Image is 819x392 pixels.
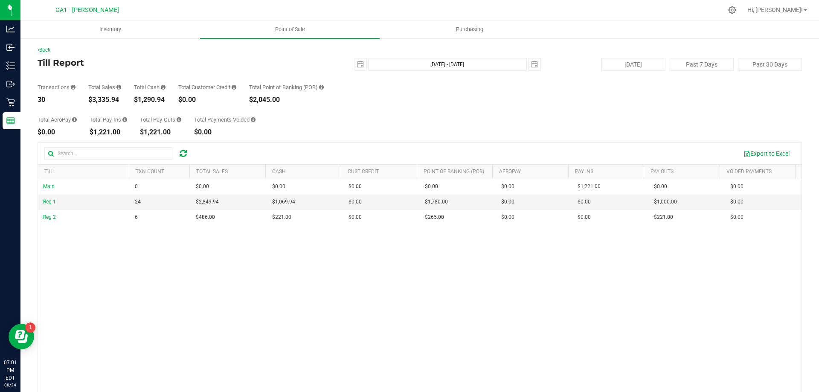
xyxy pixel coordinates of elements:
[72,117,77,122] i: Sum of all successful AeroPay payment transaction amounts for all purchases in the date range. Ex...
[249,96,324,103] div: $2,045.00
[71,84,76,90] i: Count of all successful payment transactions, possibly including voids, refunds, and cash-back fr...
[196,183,209,191] span: $0.00
[726,168,772,174] a: Voided Payments
[88,84,121,90] div: Total Sales
[232,84,236,90] i: Sum of all successful, non-voided payment transaction amounts using account credit as the payment...
[88,96,121,103] div: $3,335.94
[349,198,362,206] span: $0.00
[501,213,514,221] span: $0.00
[140,117,181,122] div: Total Pay-Outs
[194,129,256,136] div: $0.00
[6,98,15,107] inline-svg: Retail
[178,84,236,90] div: Total Customer Credit
[425,213,444,221] span: $265.00
[738,146,795,161] button: Export to Excel
[55,6,119,14] span: GA1 - [PERSON_NAME]
[444,26,495,33] span: Purchasing
[44,147,172,160] input: Search...
[738,58,802,71] button: Past 30 Days
[251,117,256,122] i: Sum of all voided payment transaction amounts (excluding tips and transaction fees) within the da...
[196,168,228,174] a: Total Sales
[135,183,138,191] span: 0
[38,117,77,122] div: Total AeroPay
[161,84,166,90] i: Sum of all successful, non-voided cash payment transaction amounts (excluding tips and transactio...
[6,80,15,88] inline-svg: Outbound
[425,183,438,191] span: $0.00
[654,213,673,221] span: $221.00
[38,47,50,53] a: Back
[654,198,677,206] span: $1,000.00
[177,117,181,122] i: Sum of all cash pay-outs removed from tills within the date range.
[88,26,133,33] span: Inventory
[38,96,76,103] div: 30
[122,117,127,122] i: Sum of all cash pay-ins added to tills within the date range.
[200,20,380,38] a: Point of Sale
[178,96,236,103] div: $0.00
[6,25,15,33] inline-svg: Analytics
[90,117,127,122] div: Total Pay-Ins
[424,168,484,174] a: Point of Banking (POB)
[499,168,521,174] a: AeroPay
[501,198,514,206] span: $0.00
[43,183,55,189] span: Main
[135,198,141,206] span: 24
[136,168,164,174] a: TXN Count
[38,58,292,67] h4: Till Report
[575,168,593,174] a: Pay Ins
[134,84,166,90] div: Total Cash
[730,213,743,221] span: $0.00
[38,129,77,136] div: $0.00
[578,198,591,206] span: $0.00
[578,183,601,191] span: $1,221.00
[501,183,514,191] span: $0.00
[44,168,54,174] a: Till
[134,96,166,103] div: $1,290.94
[43,199,56,205] span: Reg 1
[272,198,295,206] span: $1,069.94
[116,84,121,90] i: Sum of all successful, non-voided payment transaction amounts (excluding tips and transaction fee...
[9,324,34,349] iframe: Resource center
[654,183,667,191] span: $0.00
[20,20,200,38] a: Inventory
[4,359,17,382] p: 07:01 PM EDT
[140,129,181,136] div: $1,221.00
[196,198,219,206] span: $2,849.94
[578,213,591,221] span: $0.00
[43,214,56,220] span: Reg 2
[4,382,17,388] p: 08/24
[272,168,286,174] a: Cash
[380,20,559,38] a: Purchasing
[730,198,743,206] span: $0.00
[135,213,138,221] span: 6
[6,61,15,70] inline-svg: Inventory
[425,198,448,206] span: $1,780.00
[90,129,127,136] div: $1,221.00
[272,213,291,221] span: $221.00
[727,6,738,14] div: Manage settings
[25,322,35,333] iframe: Resource center unread badge
[349,213,362,221] span: $0.00
[670,58,734,71] button: Past 7 Days
[529,58,540,70] span: select
[319,84,324,90] i: Sum of the successful, non-voided point-of-banking payment transaction amounts, both via payment ...
[6,116,15,125] inline-svg: Reports
[249,84,324,90] div: Total Point of Banking (POB)
[6,43,15,52] inline-svg: Inbound
[194,117,256,122] div: Total Payments Voided
[264,26,317,33] span: Point of Sale
[601,58,665,71] button: [DATE]
[38,84,76,90] div: Transactions
[354,58,366,70] span: select
[747,6,803,13] span: Hi, [PERSON_NAME]!
[196,213,215,221] span: $486.00
[348,168,379,174] a: Cust Credit
[651,168,674,174] a: Pay Outs
[349,183,362,191] span: $0.00
[272,183,285,191] span: $0.00
[730,183,743,191] span: $0.00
